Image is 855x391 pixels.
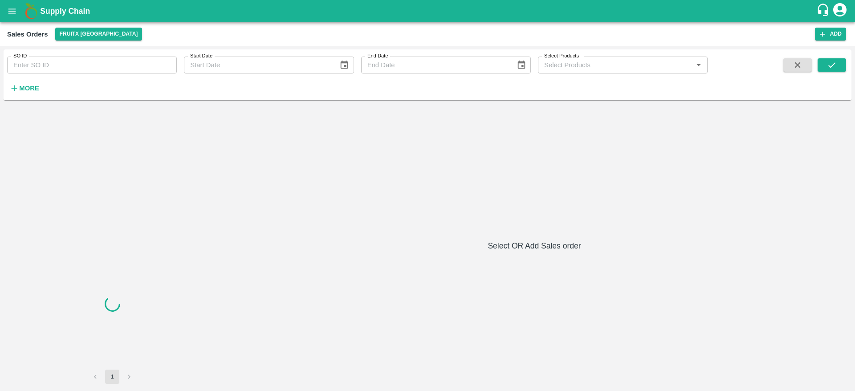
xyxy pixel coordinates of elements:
[815,28,846,41] button: Add
[832,2,848,20] div: account of current user
[336,57,353,73] button: Choose date
[55,28,142,41] button: Select DC
[2,1,22,21] button: open drawer
[544,53,579,60] label: Select Products
[221,240,848,252] h6: Select OR Add Sales order
[40,7,90,16] b: Supply Chain
[816,3,832,19] div: customer-support
[541,59,690,71] input: Select Products
[693,59,704,71] button: Open
[190,53,212,60] label: Start Date
[367,53,388,60] label: End Date
[7,57,177,73] input: Enter SO ID
[19,85,39,92] strong: More
[22,2,40,20] img: logo
[13,53,27,60] label: SO ID
[87,370,138,384] nav: pagination navigation
[361,57,509,73] input: End Date
[7,81,41,96] button: More
[513,57,530,73] button: Choose date
[184,57,332,73] input: Start Date
[7,29,48,40] div: Sales Orders
[105,370,119,384] button: page 1
[40,5,816,17] a: Supply Chain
